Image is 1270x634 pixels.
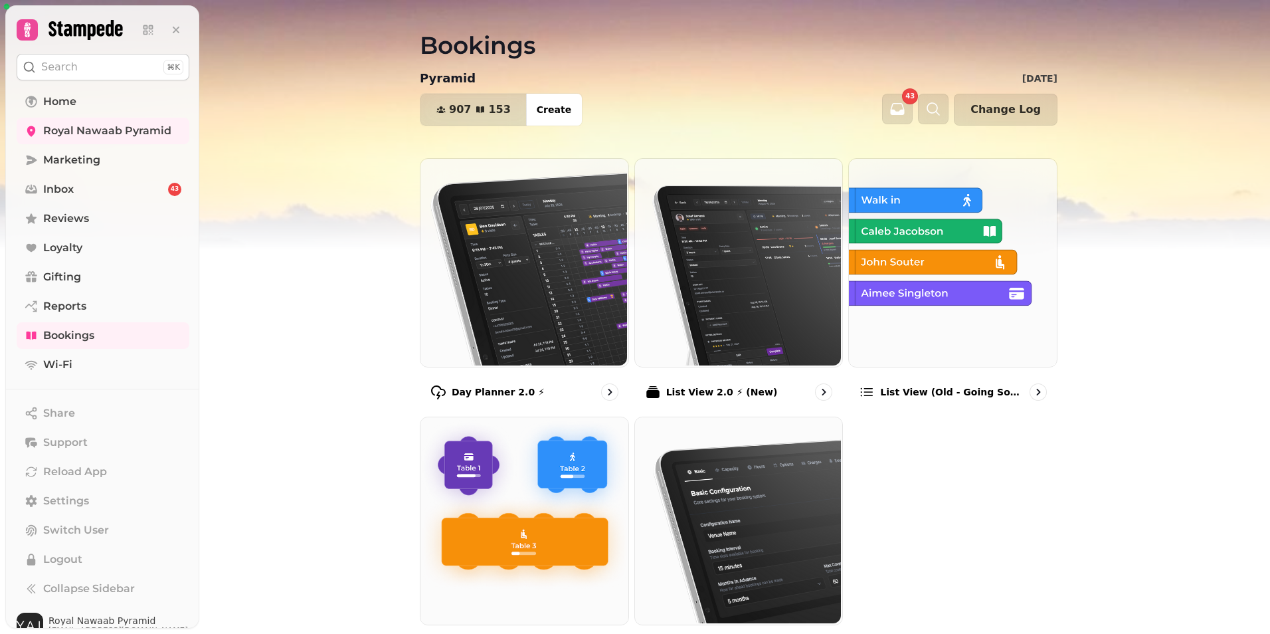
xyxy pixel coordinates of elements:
p: [DATE] [1022,72,1057,85]
a: Day Planner 2.0 ⚡Day Planner 2.0 ⚡ [420,158,629,411]
span: Create [537,105,571,114]
img: List View 2.0 ⚡ (New) [634,158,842,366]
span: Home [43,94,76,110]
p: Day Planner 2.0 ⚡ [452,385,545,399]
span: Gifting [43,269,81,285]
span: Loyalty [43,240,82,256]
button: Search⌘K [17,54,189,80]
svg: go to [1032,385,1045,399]
a: Reviews [17,205,189,232]
a: Loyalty [17,235,189,261]
span: Share [43,405,75,421]
p: Search [41,59,78,75]
span: Royal Nawaab Pyramid [48,616,188,625]
div: ⌘K [163,60,183,74]
span: 907 [449,104,471,115]
button: Share [17,400,189,427]
span: 153 [488,104,510,115]
a: List View 2.0 ⚡ (New)List View 2.0 ⚡ (New) [634,158,844,411]
img: Configuration [634,416,842,624]
svg: go to [817,385,830,399]
a: Marketing [17,147,189,173]
button: Change Log [954,94,1057,126]
a: Home [17,88,189,115]
span: Logout [43,552,82,568]
span: Bookings [43,328,94,344]
span: Change Log [970,104,1041,115]
button: Switch User [17,517,189,544]
a: Settings [17,488,189,514]
img: Floor Plans (beta) [419,416,627,624]
button: Create [526,94,582,126]
p: Pyramid [420,69,476,88]
a: Inbox43 [17,176,189,203]
a: Royal Nawaab Pyramid [17,118,189,144]
span: 43 [905,93,915,100]
span: Settings [43,493,89,509]
button: Reload App [17,459,189,485]
span: Reviews [43,211,89,227]
button: Collapse Sidebar [17,576,189,602]
button: Logout [17,546,189,573]
span: Support [43,435,88,451]
a: Gifting [17,264,189,290]
span: Inbox [43,181,74,197]
span: Wi-Fi [43,357,72,373]
button: 907153 [420,94,527,126]
a: Bookings [17,322,189,349]
a: List view (Old - going soon)List view (Old - going soon) [848,158,1057,411]
span: Reload App [43,464,107,480]
a: Wi-Fi [17,352,189,378]
span: Royal Nawaab Pyramid [43,123,171,139]
span: Reports [43,298,86,314]
img: List view (Old - going soon) [848,158,1055,366]
button: Support [17,429,189,456]
span: 43 [171,185,179,194]
svg: go to [603,385,616,399]
p: List view (Old - going soon) [880,385,1024,399]
span: Collapse Sidebar [43,581,135,597]
span: Switch User [43,522,109,538]
a: Reports [17,293,189,320]
p: List View 2.0 ⚡ (New) [666,385,778,399]
img: Day Planner 2.0 ⚡ [419,158,627,366]
span: Marketing [43,152,100,168]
